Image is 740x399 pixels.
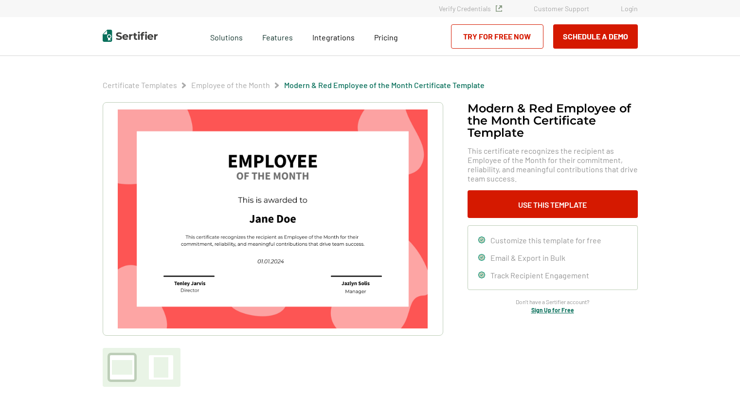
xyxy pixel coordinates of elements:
[103,80,485,90] div: Breadcrumb
[191,80,270,90] a: Employee of the Month
[439,4,502,13] a: Verify Credentials
[374,33,398,42] span: Pricing
[468,190,638,218] button: Use This Template
[312,30,355,42] a: Integrations
[531,307,574,313] a: Sign Up for Free
[210,30,243,42] span: Solutions
[284,80,485,90] a: Modern & Red Employee of the Month Certificate Template
[490,236,601,245] span: Customize this template for free
[621,4,638,13] a: Login
[490,253,565,262] span: Email & Export in Bulk
[118,109,427,328] img: Modern & Red Employee of the Month Certificate Template
[103,80,177,90] a: Certificate Templates
[262,30,293,42] span: Features
[496,5,502,12] img: Verified
[468,146,638,183] span: This certificate recognizes the recipient as Employee of the Month for their commitment, reliabil...
[490,271,589,280] span: Track Recipient Engagement
[103,30,158,42] img: Sertifier | Digital Credentialing Platform
[374,30,398,42] a: Pricing
[312,33,355,42] span: Integrations
[534,4,589,13] a: Customer Support
[468,102,638,139] h1: Modern & Red Employee of the Month Certificate Template
[516,297,590,307] span: Don’t have a Sertifier account?
[451,24,543,49] a: Try for Free Now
